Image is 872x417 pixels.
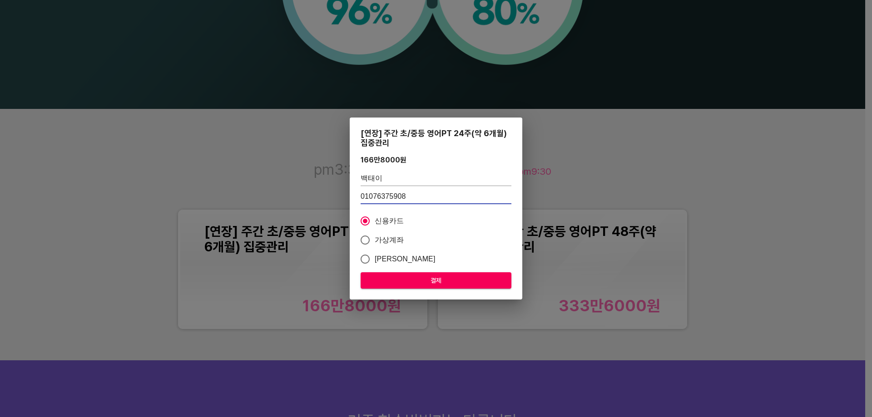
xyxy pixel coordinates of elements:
[361,172,511,186] input: 학생 이름
[361,190,511,204] input: 학생 연락처
[375,254,436,265] span: [PERSON_NAME]
[361,156,406,164] div: 166만8000 원
[368,275,504,286] span: 결제
[361,128,511,147] div: [연장] 주간 초/중등 영어PT 24주(약 6개월) 집중관리
[375,235,404,245] span: 가상계좌
[361,272,511,289] button: 결제
[375,216,404,226] span: 신용카드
